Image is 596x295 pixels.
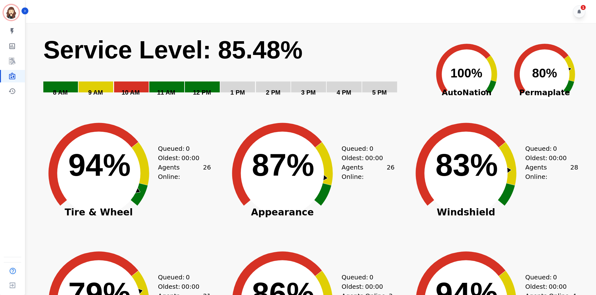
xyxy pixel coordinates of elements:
[158,153,205,163] div: Oldest:
[342,144,388,153] div: Queued:
[387,163,394,181] span: 26
[337,89,351,96] text: 4 PM
[122,89,140,96] text: 10 AM
[220,209,345,215] span: Appearance
[525,153,572,163] div: Oldest:
[301,89,316,96] text: 3 PM
[158,144,205,153] div: Queued:
[553,144,557,153] span: 0
[450,66,482,80] text: 100%
[158,282,205,291] div: Oldest:
[68,147,131,182] text: 94%
[186,144,190,153] span: 0
[525,144,572,153] div: Queued:
[435,147,498,182] text: 83%
[230,89,245,96] text: 1 PM
[158,163,211,181] div: Agents Online:
[53,89,68,96] text: 8 AM
[428,87,506,99] span: AutoNation
[506,87,584,99] span: Permaplate
[203,163,211,181] span: 26
[365,282,383,291] span: 00:00
[549,282,567,291] span: 00:00
[342,153,388,163] div: Oldest:
[581,5,586,10] div: 1
[157,89,175,96] text: 11 AM
[181,282,199,291] span: 00:00
[549,153,567,163] span: 00:00
[266,89,281,96] text: 2 PM
[158,273,205,282] div: Queued:
[525,273,572,282] div: Queued:
[365,153,383,163] span: 00:00
[570,163,578,181] span: 28
[342,163,395,181] div: Agents Online:
[369,273,373,282] span: 0
[193,89,211,96] text: 12 PM
[88,89,103,96] text: 9 AM
[342,273,388,282] div: Queued:
[525,282,572,291] div: Oldest:
[404,209,528,215] span: Windshield
[186,273,190,282] span: 0
[342,282,388,291] div: Oldest:
[4,5,19,20] img: Bordered avatar
[43,35,426,105] svg: Service Level: 0%
[43,36,303,64] text: Service Level: 85.48%
[36,209,161,215] span: Tire & Wheel
[372,89,387,96] text: 5 PM
[532,66,557,80] text: 80%
[369,144,373,153] span: 0
[553,273,557,282] span: 0
[525,163,578,181] div: Agents Online:
[252,147,314,182] text: 87%
[181,153,199,163] span: 00:00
